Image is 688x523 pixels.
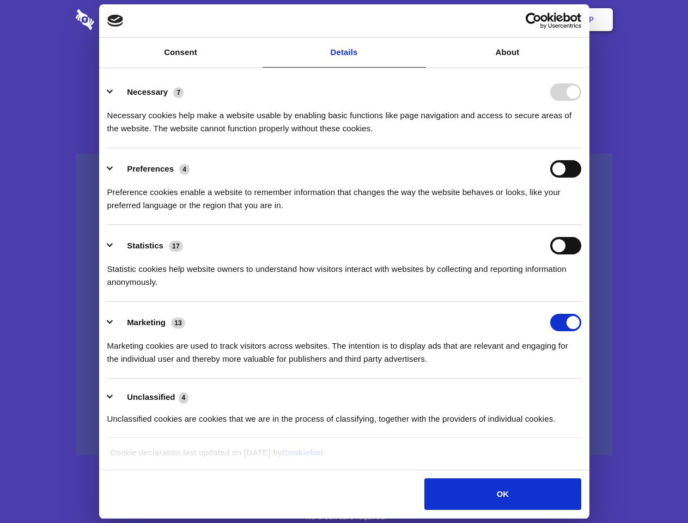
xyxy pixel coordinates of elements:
img: logo [107,15,124,27]
a: Details [263,38,426,68]
label: Marketing [127,318,166,327]
span: 17 [169,241,183,252]
button: Preferences (4) [107,160,197,178]
label: Necessary [127,87,168,96]
div: Preference cookies enable a website to remember information that changes the way the website beha... [107,178,581,212]
span: 4 [179,392,189,403]
button: Necessary (7) [107,83,191,101]
div: Necessary cookies help make a website usable by enabling basic functions like page navigation and... [107,101,581,135]
h4: Auto-redaction of sensitive data, encrypted data sharing and self-destructing private chats. Shar... [76,99,613,135]
div: Cookie declaration last updated on [DATE] by [102,446,586,467]
a: Consent [99,38,263,68]
a: Login [494,3,541,37]
a: About [426,38,589,68]
a: Pricing [320,3,367,37]
a: Contact [442,3,492,37]
a: Usercentrics Cookiebot - opens in a new window [486,13,581,29]
div: Marketing cookies are used to track visitors across websites. The intention is to display ads tha... [107,331,581,366]
button: Unclassified (4) [107,391,196,404]
button: OK [424,478,581,510]
h1: Eliminate Slack Data Loss. [76,49,613,88]
img: logo-wordmark-white-trans-d4663122ce5f474addd5e946df7df03e33cb6a1c49d2221995e7729f52c070b2.svg [76,9,169,30]
span: 7 [173,87,184,98]
a: Cookiebot [282,448,324,457]
span: 4 [179,164,190,175]
button: Statistics (17) [107,237,190,254]
div: Statistic cookies help website owners to understand how visitors interact with websites by collec... [107,254,581,289]
iframe: Drift Widget Chat Controller [634,469,675,510]
label: Preferences [127,164,174,173]
button: Marketing (13) [107,314,192,331]
span: 13 [171,318,185,329]
a: Wistia video thumbnail [76,154,613,456]
div: Unclassified cookies are cookies that we are in the process of classifying, together with the pro... [107,404,581,425]
label: Statistics [127,241,163,250]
